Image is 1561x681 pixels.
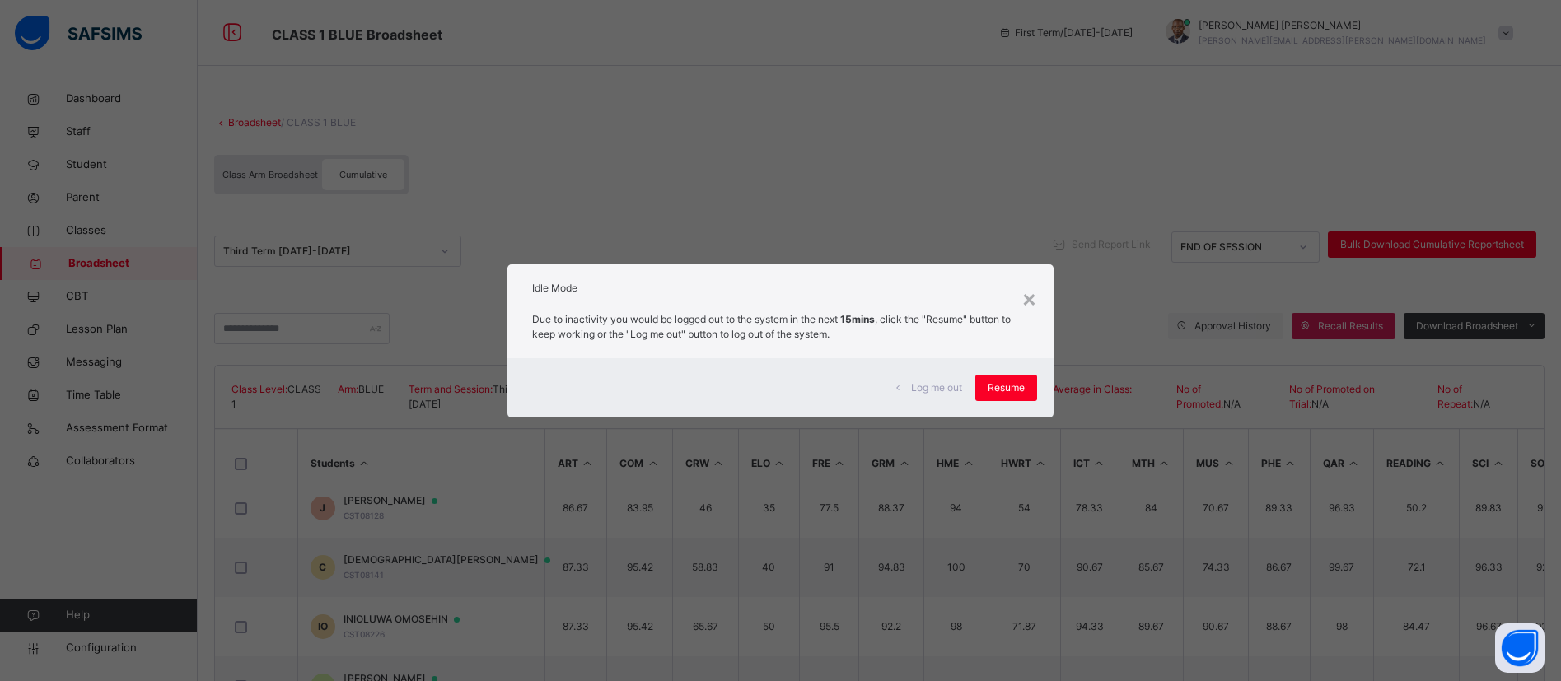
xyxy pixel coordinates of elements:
strong: 15mins [840,313,875,325]
div: × [1021,281,1037,315]
p: Due to inactivity you would be logged out to the system in the next , click the "Resume" button t... [532,312,1029,342]
h2: Idle Mode [532,281,1029,296]
span: Resume [988,380,1025,395]
span: Log me out [911,380,962,395]
button: Open asap [1495,623,1545,673]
